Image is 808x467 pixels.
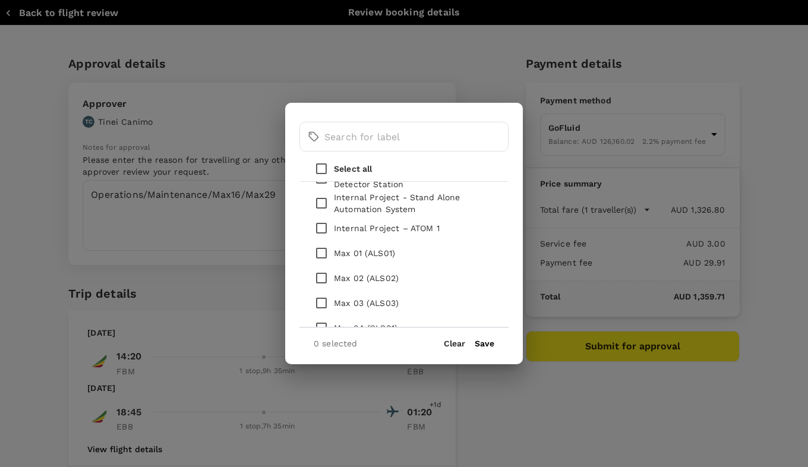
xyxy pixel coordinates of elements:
p: Max 04 (OLS01) [334,322,397,334]
p: 0 selected [314,337,358,349]
input: Search for label [324,122,509,152]
p: Max 01 (ALS01) [334,247,395,259]
button: Clear [444,339,465,348]
button: Save [475,339,494,348]
p: Max 03 (ALS03) [334,297,399,309]
p: Internal Project - Stand Alone Automation System [334,191,499,215]
p: Internal Project – ATOM 1 [334,222,440,234]
p: Max 02 (ALS02) [334,272,399,284]
p: Select all [334,163,373,175]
